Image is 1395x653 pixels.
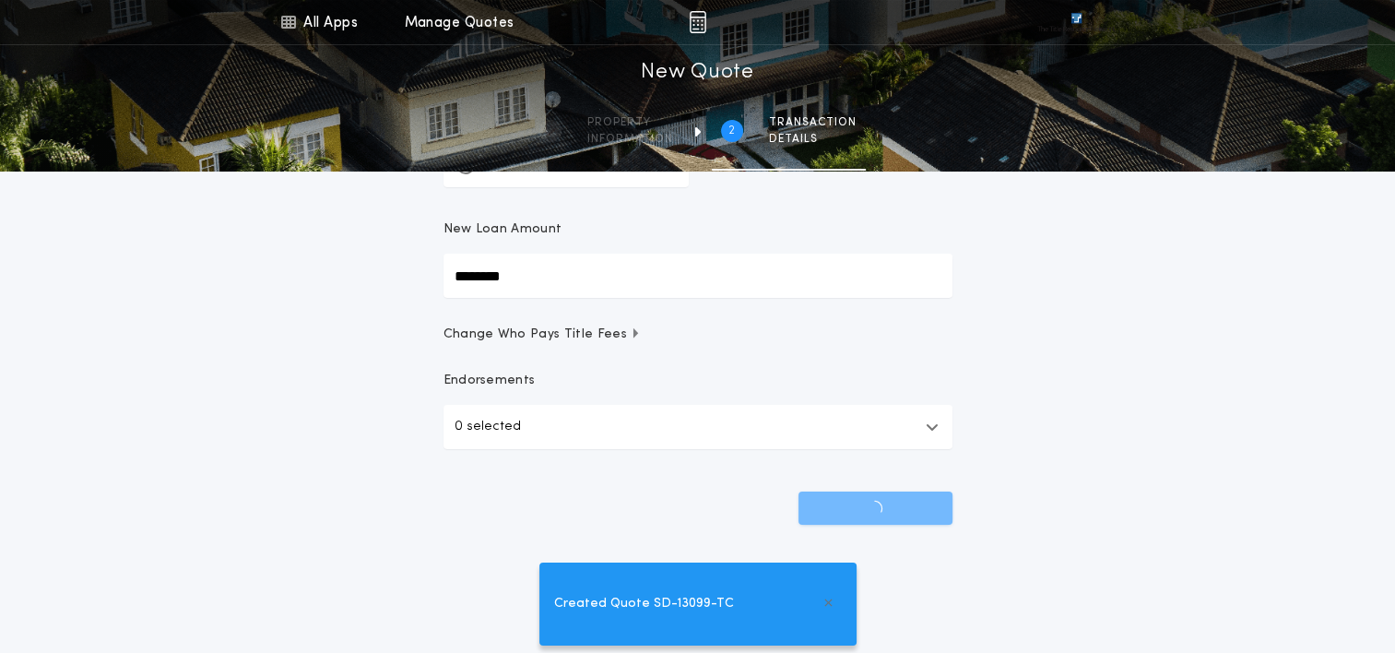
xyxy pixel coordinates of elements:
span: Change Who Pays Title Fees [443,326,642,344]
span: Property [587,115,673,130]
span: details [769,132,857,147]
p: 0 selected [455,416,521,438]
p: New Loan Amount [443,220,562,239]
button: 0 selected [443,405,952,449]
img: vs-icon [1037,13,1115,31]
span: Transaction [769,115,857,130]
h1: New Quote [641,58,753,88]
button: Change Who Pays Title Fees [443,326,952,344]
span: information [587,132,673,147]
h2: 2 [728,124,735,138]
input: New Loan Amount [443,254,952,298]
span: Created Quote SD-13099-TC [554,594,734,614]
img: img [689,11,706,33]
p: Endorsements [443,372,952,390]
